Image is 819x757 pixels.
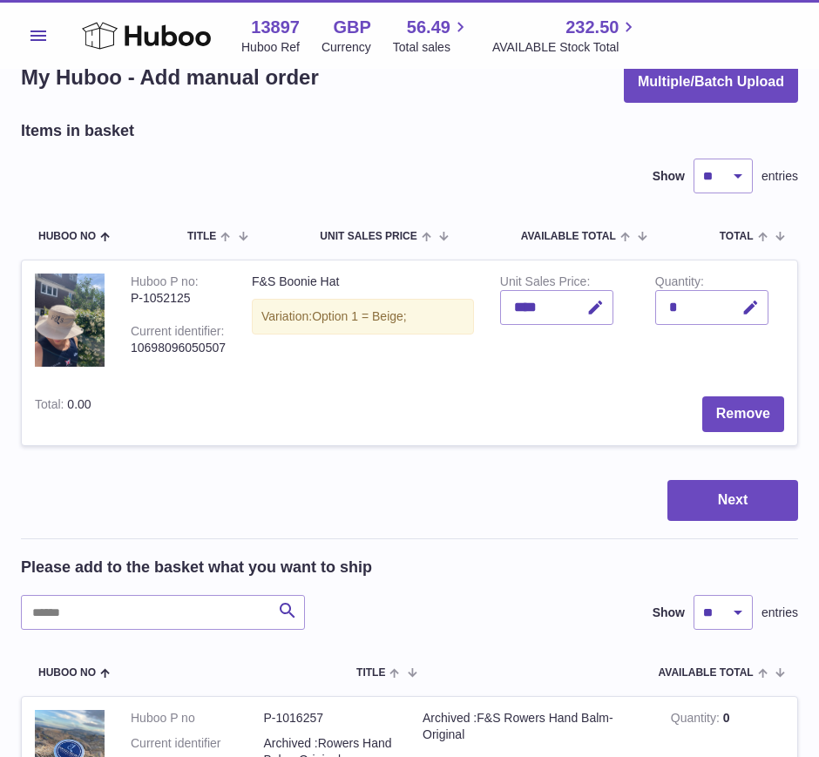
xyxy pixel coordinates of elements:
label: Show [653,168,685,185]
span: 0.00 [67,397,91,411]
span: AVAILABLE Stock Total [492,39,640,56]
dt: Huboo P no [131,710,264,727]
span: entries [761,605,798,621]
span: AVAILABLE Total [659,667,754,679]
div: 10698096050507 [131,340,226,356]
h2: Items in basket [21,120,134,141]
button: Next [667,480,798,521]
span: entries [761,168,798,185]
img: F&S Boonie Hat [35,274,105,367]
a: 232.50 AVAILABLE Stock Total [492,16,640,56]
div: Huboo P no [131,274,199,293]
strong: GBP [333,16,370,39]
dd: P-1016257 [264,710,397,727]
button: Multiple/Batch Upload [624,62,798,103]
div: Current identifier [131,324,224,342]
label: Quantity [655,274,704,293]
span: Total [720,231,754,242]
span: Title [187,231,216,242]
span: 232.50 [565,16,619,39]
div: Variation: [252,299,474,335]
span: Option 1 = Beige; [312,309,407,323]
span: Unit Sales Price [320,231,416,242]
div: Huboo Ref [241,39,300,56]
span: 56.49 [407,16,450,39]
label: Total [35,397,67,416]
td: F&S Boonie Hat [239,260,487,384]
label: Show [653,605,685,621]
span: Title [356,667,385,679]
a: 56.49 Total sales [393,16,470,56]
div: P-1052125 [131,290,226,307]
span: Huboo no [38,667,96,679]
h1: My Huboo - Add manual order [21,64,319,91]
strong: Quantity [671,711,723,729]
div: Currency [322,39,371,56]
span: Total sales [393,39,470,56]
span: Huboo no [38,231,96,242]
span: AVAILABLE Total [521,231,616,242]
button: Remove [702,396,784,432]
strong: 13897 [251,16,300,39]
label: Unit Sales Price [500,274,590,293]
h2: Please add to the basket what you want to ship [21,557,372,578]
